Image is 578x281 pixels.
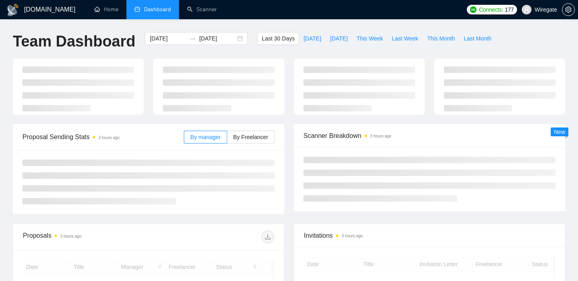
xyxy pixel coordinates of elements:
button: [DATE] [299,32,326,45]
span: Invitations [304,230,555,241]
span: Dashboard [144,6,171,13]
button: This Week [352,32,387,45]
span: Last 30 Days [262,34,295,43]
time: 3 hours ago [370,134,391,138]
input: End date [199,34,236,43]
button: This Month [423,32,459,45]
button: Last 30 Days [257,32,299,45]
span: This Week [356,34,383,43]
img: logo [6,4,19,16]
span: Proposal Sending Stats [22,132,184,142]
span: user [524,7,529,12]
span: Connects: [479,5,503,14]
a: searchScanner [187,6,217,13]
img: upwork-logo.png [470,6,476,13]
span: dashboard [134,6,140,12]
span: Scanner Breakdown [303,131,556,141]
button: Last Month [459,32,496,45]
h1: Team Dashboard [13,32,135,51]
span: Last Month [464,34,491,43]
div: Proposals [23,230,149,243]
span: 177 [505,5,514,14]
span: By Freelancer [233,134,268,140]
button: Last Week [387,32,423,45]
span: [DATE] [303,34,321,43]
time: 3 hours ago [60,234,81,239]
button: setting [562,3,575,16]
span: [DATE] [330,34,348,43]
button: [DATE] [326,32,352,45]
span: By manager [190,134,220,140]
input: Start date [150,34,186,43]
a: homeHome [94,6,118,13]
span: swap-right [189,35,196,42]
a: setting [562,6,575,13]
span: Last Week [392,34,418,43]
time: 3 hours ago [342,234,363,238]
time: 3 hours ago [98,135,120,140]
span: New [554,129,565,135]
span: to [189,35,196,42]
span: This Month [427,34,455,43]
